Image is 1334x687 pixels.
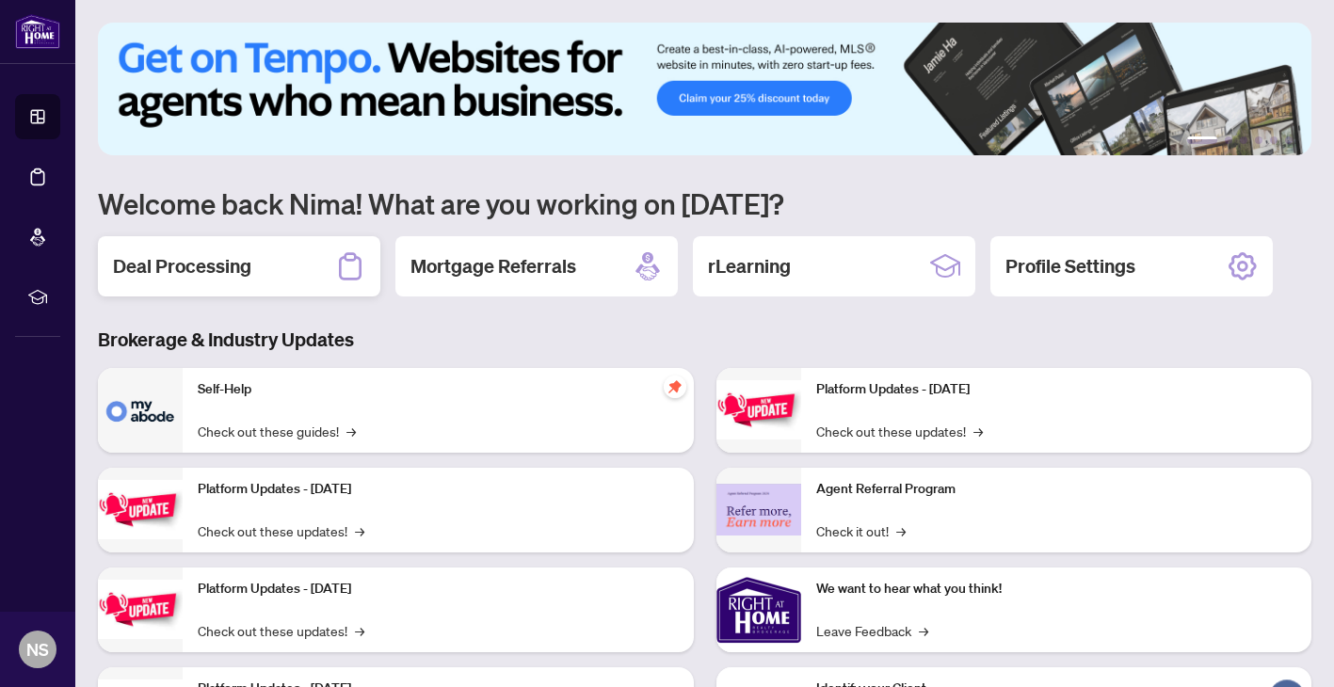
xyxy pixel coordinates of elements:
h2: Profile Settings [1005,253,1135,280]
button: 6 [1285,136,1293,144]
span: → [346,421,356,441]
button: Open asap [1259,621,1315,678]
img: Platform Updates - July 21, 2025 [98,580,183,639]
span: pushpin [664,375,686,398]
span: → [355,620,364,641]
img: Platform Updates - September 16, 2025 [98,480,183,539]
p: Agent Referral Program [816,479,1297,500]
span: → [919,620,928,641]
span: → [896,520,906,541]
span: → [973,421,983,441]
h2: Mortgage Referrals [410,253,576,280]
img: logo [15,14,60,49]
button: 3 [1240,136,1247,144]
a: Check out these updates!→ [198,620,364,641]
a: Check out these updates!→ [198,520,364,541]
h2: Deal Processing [113,253,251,280]
button: 1 [1187,136,1217,144]
p: Self-Help [198,379,679,400]
h2: rLearning [708,253,791,280]
button: 5 [1270,136,1278,144]
h3: Brokerage & Industry Updates [98,327,1311,353]
img: Self-Help [98,368,183,453]
p: We want to hear what you think! [816,579,1297,599]
button: 4 [1255,136,1262,144]
p: Platform Updates - [DATE] [198,479,679,500]
span: → [355,520,364,541]
h1: Welcome back Nima! What are you working on [DATE]? [98,185,1311,221]
p: Platform Updates - [DATE] [198,579,679,599]
img: Slide 0 [98,23,1311,155]
a: Leave Feedback→ [816,620,928,641]
button: 2 [1225,136,1232,144]
a: Check out these guides!→ [198,421,356,441]
span: NS [26,636,49,663]
a: Check it out!→ [816,520,906,541]
img: Platform Updates - June 23, 2025 [716,380,801,439]
p: Platform Updates - [DATE] [816,379,1297,400]
a: Check out these updates!→ [816,421,983,441]
img: We want to hear what you think! [716,567,801,652]
img: Agent Referral Program [716,484,801,535]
